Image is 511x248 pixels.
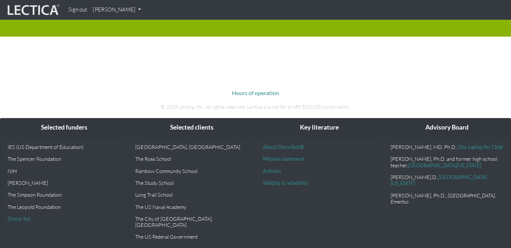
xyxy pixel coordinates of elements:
[391,192,503,205] p: [PERSON_NAME], Ph.D.
[391,174,503,187] p: [PERSON_NAME].D.,
[135,180,248,186] p: The Study School
[8,192,120,198] p: The Simpson Foundation
[0,118,128,137] div: Selected funders
[65,3,90,17] a: Sign out
[263,156,305,162] a: Mission statement
[391,156,503,168] p: [PERSON_NAME], Ph.D. and former high school teacher,
[135,204,248,210] p: The US Naval Academy
[383,118,511,137] div: Advisory Board
[8,144,120,150] p: IES (US Department of Education)
[135,144,248,150] p: [GEOGRAPHIC_DATA], [GEOGRAPHIC_DATA]
[135,216,248,228] p: The City of [GEOGRAPHIC_DATA], [GEOGRAPHIC_DATA]
[6,3,60,17] img: lecticalive
[128,118,255,137] div: Selected clients
[263,144,304,150] a: About DiscoTest®
[135,192,248,198] p: Long Trail School
[256,118,383,137] div: Key literature
[263,168,281,174] a: Articles
[90,3,144,17] a: [PERSON_NAME]
[408,162,481,168] a: [GEOGRAPHIC_DATA][US_STATE]
[391,192,496,205] em: , [GEOGRAPHIC_DATA], Emeritus
[8,180,120,186] p: [PERSON_NAME]
[135,234,248,240] p: The US Federal Government
[8,216,30,222] a: Donor list
[391,144,503,150] p: [PERSON_NAME], MD, Ph.D.,
[56,103,455,111] p: © 2025 Lectica, Inc. All rights reserved. Lectica is a not for profit 501(c)(3) corporation.
[135,168,248,174] p: Rainbow Community School
[457,144,503,150] a: One Laptop Per Child
[8,168,120,174] p: NIH
[263,180,308,186] a: Validity & reliability
[135,156,248,162] p: The Ross School
[391,174,487,186] a: [GEOGRAPHIC_DATA][US_STATE]
[8,204,120,210] p: The Leopold Foundation
[8,156,120,162] p: The Spencer Foundation
[232,89,279,96] a: Hours of operation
